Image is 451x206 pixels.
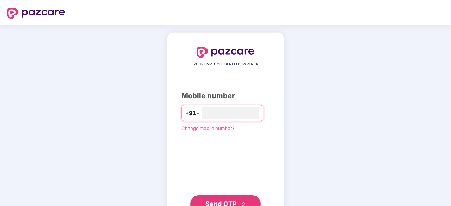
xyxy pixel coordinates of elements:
a: Change mobile number? [181,125,235,131]
span: YOUR EMPLOYEE BENEFITS PARTNER [193,62,258,67]
div: Mobile number [181,90,270,101]
img: logo [7,8,65,19]
span: +91 [185,109,196,118]
img: logo [197,47,254,58]
span: down [196,111,200,115]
